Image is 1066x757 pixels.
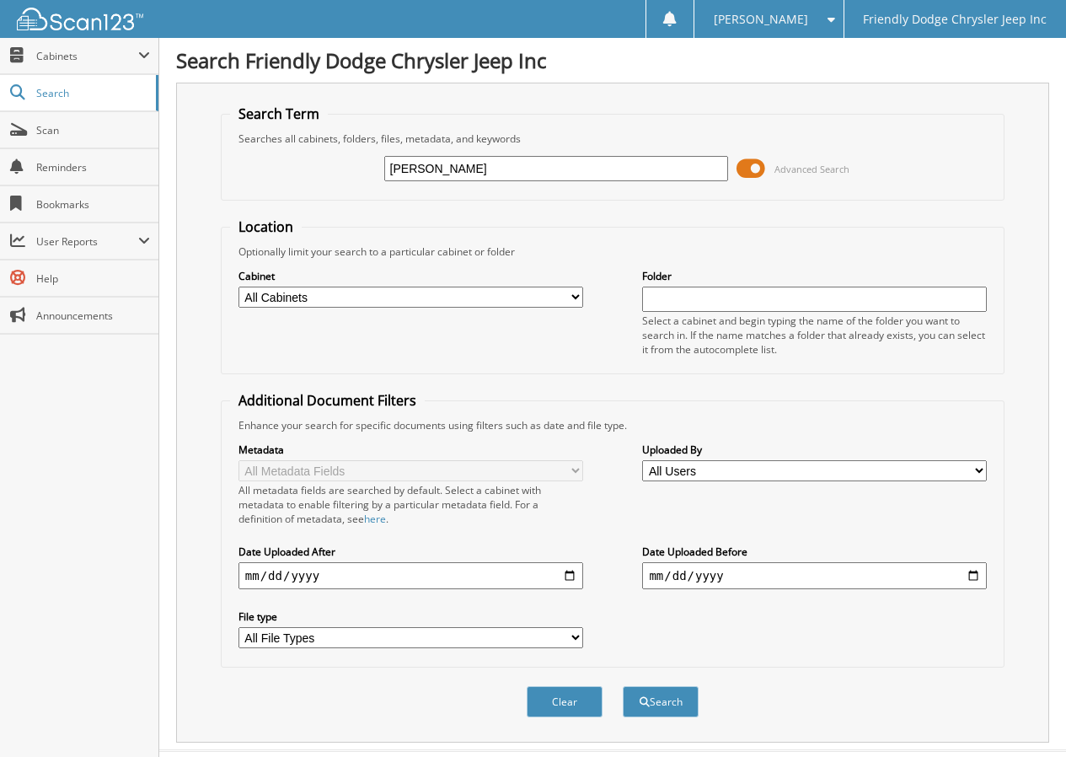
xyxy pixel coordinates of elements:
h1: Search Friendly Dodge Chrysler Jeep Inc [176,46,1049,74]
span: Friendly Dodge Chrysler Jeep Inc [863,14,1047,24]
div: All metadata fields are searched by default. Select a cabinet with metadata to enable filtering b... [238,483,583,526]
legend: Additional Document Filters [230,391,425,410]
span: [PERSON_NAME] [714,14,808,24]
span: Announcements [36,309,150,323]
input: end [642,562,987,589]
span: Cabinets [36,49,138,63]
span: Advanced Search [774,163,849,175]
a: here [364,512,386,526]
button: Search [623,686,699,717]
label: Folder [642,269,987,283]
img: scan123-logo-white.svg [17,8,143,30]
div: Select a cabinet and begin typing the name of the folder you want to search in. If the name match... [642,314,987,357]
label: File type [238,609,583,624]
div: Searches all cabinets, folders, files, metadata, and keywords [230,132,995,146]
iframe: Chat Widget [982,676,1066,757]
button: Clear [527,686,603,717]
legend: Search Term [230,105,328,123]
span: Help [36,271,150,286]
label: Date Uploaded Before [642,545,987,559]
label: Metadata [238,443,583,457]
span: Search [36,86,147,100]
div: Optionally limit your search to a particular cabinet or folder [230,244,995,259]
span: Scan [36,123,150,137]
label: Cabinet [238,269,583,283]
span: Bookmarks [36,197,150,212]
label: Uploaded By [642,443,987,457]
span: User Reports [36,234,138,249]
legend: Location [230,217,302,236]
div: Enhance your search for specific documents using filters such as date and file type. [230,418,995,432]
span: Reminders [36,160,150,174]
input: start [238,562,583,589]
label: Date Uploaded After [238,545,583,559]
